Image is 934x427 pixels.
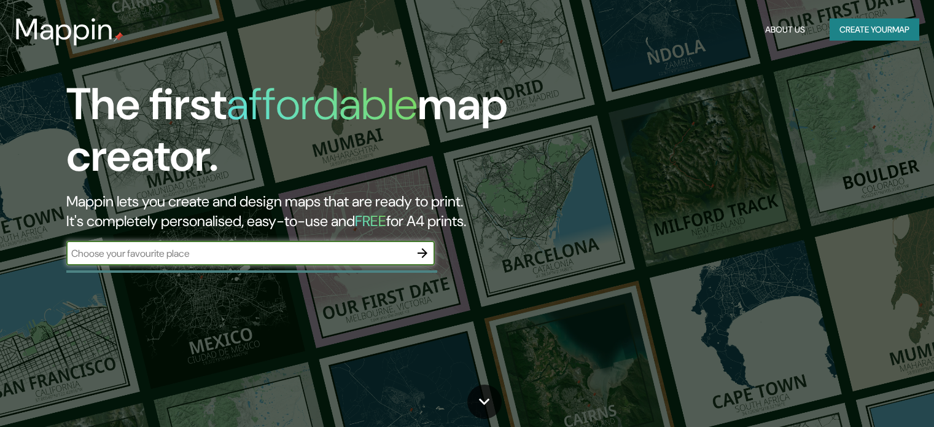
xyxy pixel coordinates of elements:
img: mappin-pin [114,32,123,42]
input: Choose your favourite place [66,246,410,261]
h1: The first map creator. [66,79,534,192]
h5: FREE [355,211,386,230]
h3: Mappin [15,12,114,47]
h2: Mappin lets you create and design maps that are ready to print. It's completely personalised, eas... [66,192,534,231]
button: Create yourmap [830,18,919,41]
h1: affordable [227,76,418,133]
button: About Us [760,18,810,41]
